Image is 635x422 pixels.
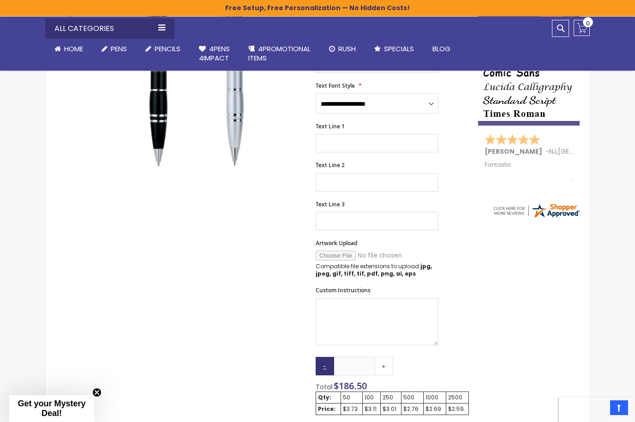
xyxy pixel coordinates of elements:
[248,44,311,63] span: 4PROMOTIONAL ITEMS
[316,263,438,277] p: Compatible file extensions to upload:
[316,357,334,375] a: -
[492,202,581,219] img: 4pens.com widget logo
[320,39,365,59] a: Rush
[45,18,174,39] div: All Categories
[338,44,356,54] span: Rush
[403,405,421,413] div: $2.76
[558,147,626,156] span: [GEOGRAPHIC_DATA]
[316,200,345,208] span: Text Line 3
[365,405,379,413] div: $3.11
[136,39,190,59] a: Pencils
[316,239,357,247] span: Artwork Upload
[432,44,450,54] span: Blog
[485,147,545,156] span: [PERSON_NAME]
[383,394,399,401] div: 250
[574,20,590,36] a: 0
[448,394,467,401] div: 2500
[9,395,94,422] div: Get your Mystery Deal!Close teaser
[92,388,102,397] button: Close teaser
[365,39,423,59] a: Specials
[365,394,379,401] div: 100
[316,82,355,90] span: Text Font Style
[334,380,367,392] span: $
[111,44,127,54] span: Pens
[403,394,421,401] div: 500
[316,382,334,392] span: Total:
[239,39,320,69] a: 4PROMOTIONALITEMS
[318,393,331,401] strong: Qty:
[549,147,557,156] span: NJ
[586,19,590,28] span: 0
[190,39,239,69] a: 4Pens4impact
[92,39,136,59] a: Pens
[559,397,635,422] iframe: Google Customer Reviews
[155,44,180,54] span: Pencils
[316,122,345,130] span: Text Line 1
[485,162,574,181] div: Fantastic
[199,44,230,63] span: 4Pens 4impact
[425,405,444,413] div: $2.69
[425,394,444,401] div: 1000
[316,286,371,294] span: Custom Instructions
[492,213,581,221] a: 4pens.com certificate URL
[343,394,360,401] div: 50
[45,39,92,59] a: Home
[18,399,85,418] span: Get your Mystery Deal!
[343,405,360,413] div: $3.73
[64,44,83,54] span: Home
[375,357,393,375] a: +
[478,36,580,126] img: font-personalization-examples
[316,262,432,277] strong: jpg, jpeg, gif, tiff, tif, pdf, png, ai, eps
[545,147,626,156] span: - ,
[339,380,367,392] span: 186.50
[383,405,399,413] div: $3.01
[423,39,460,59] a: Blog
[318,405,335,413] strong: Price:
[384,44,414,54] span: Specials
[448,405,467,413] div: $2.59
[316,161,345,169] span: Text Line 2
